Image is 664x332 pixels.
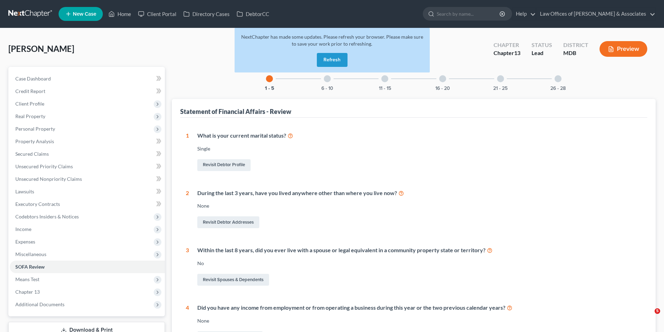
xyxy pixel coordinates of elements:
[233,8,273,20] a: DebtorCC
[10,160,165,173] a: Unsecured Priority Claims
[15,251,46,257] span: Miscellaneous
[494,41,520,49] div: Chapter
[15,138,54,144] span: Property Analysis
[197,317,642,324] div: None
[512,8,536,20] a: Help
[15,126,55,132] span: Personal Property
[15,101,44,107] span: Client Profile
[15,276,39,282] span: Means Test
[379,86,391,91] button: 11 - 15
[15,113,45,119] span: Real Property
[105,8,135,20] a: Home
[437,7,501,20] input: Search by name...
[197,216,259,228] a: Revisit Debtor Addresses
[180,107,291,116] div: Statement of Financial Affairs - Review
[15,201,60,207] span: Executory Contracts
[197,304,642,312] div: Did you have any income from employment or from operating a business during this year or the two ...
[15,88,45,94] span: Credit Report
[197,260,642,267] div: No
[514,49,520,56] span: 13
[186,246,189,287] div: 3
[186,189,189,230] div: 2
[197,159,251,171] a: Revisit Debtor Profile
[180,8,233,20] a: Directory Cases
[655,308,660,314] span: 5
[600,41,647,57] button: Preview
[10,85,165,98] a: Credit Report
[493,86,507,91] button: 21 - 25
[197,246,642,254] div: Within the last 8 years, did you ever live with a spouse or legal equivalent in a community prope...
[10,198,165,210] a: Executory Contracts
[10,173,165,185] a: Unsecured Nonpriority Claims
[640,308,657,325] iframe: Intercom live chat
[321,86,333,91] button: 6 - 10
[15,264,45,270] span: SOFA Review
[197,189,642,197] div: During the last 3 years, have you lived anywhere other than where you live now?
[532,49,552,57] div: Lead
[186,132,189,172] div: 1
[135,8,180,20] a: Client Portal
[494,49,520,57] div: Chapter
[15,289,40,295] span: Chapter 13
[15,188,34,194] span: Lawsuits
[15,239,35,245] span: Expenses
[536,8,655,20] a: Law Offices of [PERSON_NAME] & Associates
[197,145,642,152] div: Single
[550,86,566,91] button: 26 - 28
[15,76,51,82] span: Case Dashboard
[15,176,82,182] span: Unsecured Nonpriority Claims
[317,53,348,67] button: Refresh
[197,132,642,140] div: What is your current marital status?
[10,185,165,198] a: Lawsuits
[563,49,588,57] div: MDB
[435,86,450,91] button: 16 - 20
[15,226,31,232] span: Income
[73,11,96,17] span: New Case
[15,151,49,157] span: Secured Claims
[532,41,552,49] div: Status
[265,86,274,91] button: 1 - 5
[8,44,74,54] span: [PERSON_NAME]
[10,72,165,85] a: Case Dashboard
[15,214,79,219] span: Codebtors Insiders & Notices
[197,202,642,209] div: None
[10,261,165,273] a: SOFA Review
[10,148,165,160] a: Secured Claims
[197,274,269,286] a: Revisit Spouses & Dependents
[15,163,73,169] span: Unsecured Priority Claims
[15,301,64,307] span: Additional Documents
[241,34,423,47] span: NextChapter has made some updates. Please refresh your browser. Please make sure to save your wor...
[10,135,165,148] a: Property Analysis
[563,41,588,49] div: District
